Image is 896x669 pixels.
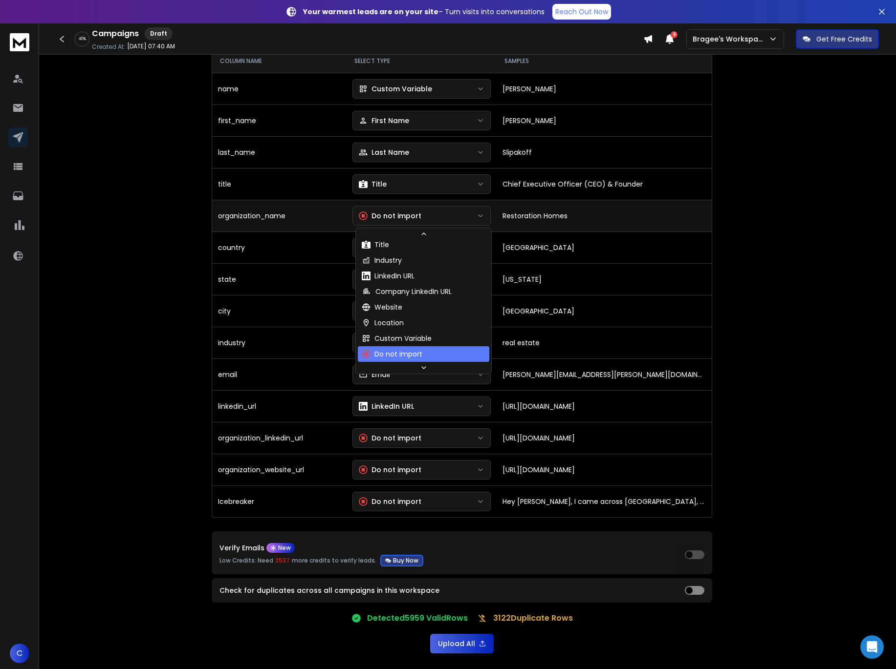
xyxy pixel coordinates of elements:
p: Get Free Credits [816,34,872,44]
td: Chief Executive Officer (CEO) & Founder [497,168,712,200]
div: Title [359,179,387,189]
div: Custom Variable [362,334,432,343]
td: [PERSON_NAME] [497,73,712,105]
div: First Name [359,116,409,125]
div: Do not import [359,465,421,475]
button: Upload All [430,634,494,653]
div: Industry [362,255,402,265]
td: [URL][DOMAIN_NAME] [497,390,712,422]
td: industry [212,327,347,358]
div: Draft [145,27,173,40]
td: Restoration Homes [497,200,712,231]
div: LinkedIn URL [362,271,415,281]
td: [PERSON_NAME][EMAIL_ADDRESS][PERSON_NAME][DOMAIN_NAME] [497,358,712,390]
td: last_name [212,136,347,168]
span: C [10,644,29,663]
td: linkedin_url [212,390,347,422]
img: logo [10,33,29,51]
td: Slipakoff [497,136,712,168]
div: Do not import [362,349,422,359]
td: [URL][DOMAIN_NAME] [497,422,712,454]
td: name [212,73,347,105]
strong: Your warmest leads are on your site [303,7,438,17]
div: Title [362,240,389,250]
p: Low Credits: Need more credits to verify leads. [219,555,423,566]
td: title [212,168,347,200]
td: country [212,231,347,263]
th: COLUMN NAME [212,49,347,73]
div: Last Name [359,147,409,157]
td: first_name [212,105,347,136]
td: [US_STATE] [497,263,712,295]
td: Icebreaker [212,485,347,517]
td: [URL][DOMAIN_NAME] [497,454,712,485]
div: Website [362,302,402,312]
div: Custom Variable [359,84,432,94]
div: Do not import [359,433,421,443]
label: Check for duplicates across all campaigns in this workspace [219,587,439,594]
td: organization_linkedin_url [212,422,347,454]
div: New [266,543,295,553]
p: Reach Out Now [555,7,608,17]
td: organization_website_url [212,454,347,485]
p: 40 % [79,36,86,42]
button: Buy Now [380,555,423,566]
p: Bragee's Workspace [693,34,768,44]
span: 6 [671,31,677,38]
p: [DATE] 07:40 AM [127,42,175,50]
th: SAMPLES [497,49,712,73]
td: city [212,295,347,327]
td: [GEOGRAPHIC_DATA] [497,231,712,263]
td: state [212,263,347,295]
p: Created At: [92,43,125,51]
td: [PERSON_NAME] [497,105,712,136]
td: Hey [PERSON_NAME], I came across [GEOGRAPHIC_DATA], and the brand immediately stood out—sleek, se... [497,485,712,517]
p: Verify Emails [219,544,264,551]
div: LinkedIn URL [359,401,414,411]
p: Detected 5959 Valid Rows [367,612,468,624]
div: Email [359,370,390,379]
p: 3122 Duplicate Rows [493,612,573,624]
td: organization_name [212,200,347,231]
h1: Campaigns [92,28,139,40]
div: Do not import [359,497,421,506]
div: Location [362,318,404,328]
td: [GEOGRAPHIC_DATA] [497,295,712,327]
td: email [212,358,347,390]
th: SELECT TYPE [347,49,497,73]
td: real estate [497,327,712,358]
span: 2537 [275,557,290,564]
div: Company LinkedIn URL [362,287,452,296]
div: Do not import [359,211,421,221]
p: – Turn visits into conversations [303,7,545,17]
div: Open Intercom Messenger [860,635,884,659]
